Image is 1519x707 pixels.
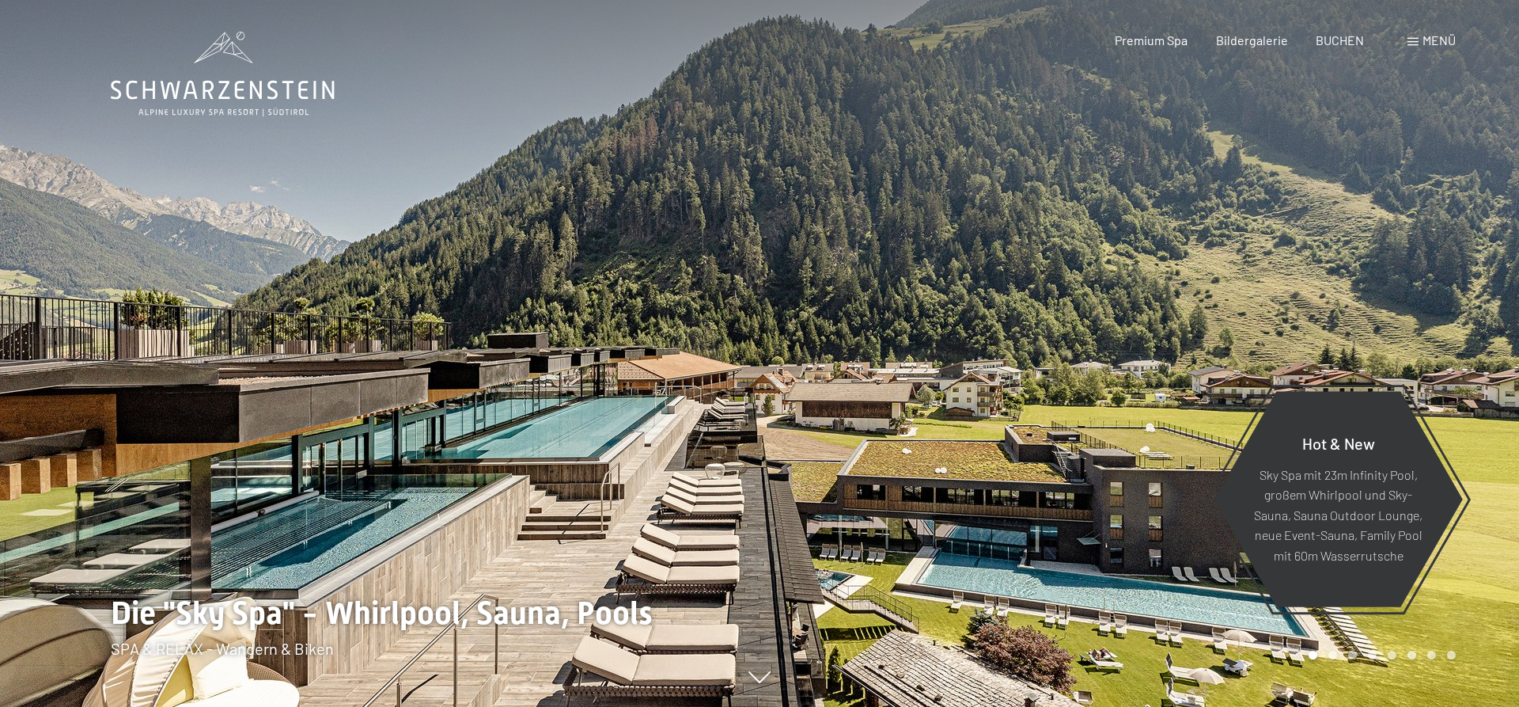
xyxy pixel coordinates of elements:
div: Carousel Page 8 [1447,651,1456,659]
p: Sky Spa mit 23m Infinity Pool, großem Whirlpool und Sky-Sauna, Sauna Outdoor Lounge, neue Event-S... [1252,464,1424,565]
a: Hot & New Sky Spa mit 23m Infinity Pool, großem Whirlpool und Sky-Sauna, Sauna Outdoor Lounge, ne... [1213,390,1464,608]
div: Carousel Page 6 [1407,651,1416,659]
a: BUCHEN [1316,32,1364,48]
div: Carousel Pagination [1303,651,1456,659]
span: Menü [1422,32,1456,48]
div: Carousel Page 3 [1348,651,1357,659]
div: Carousel Page 2 [1328,651,1337,659]
div: Carousel Page 7 [1427,651,1436,659]
div: Carousel Page 1 (Current Slide) [1309,651,1317,659]
div: Carousel Page 5 [1388,651,1396,659]
a: Bildergalerie [1216,32,1288,48]
a: Premium Spa [1115,32,1188,48]
span: Hot & New [1302,433,1375,452]
div: Carousel Page 4 [1368,651,1377,659]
